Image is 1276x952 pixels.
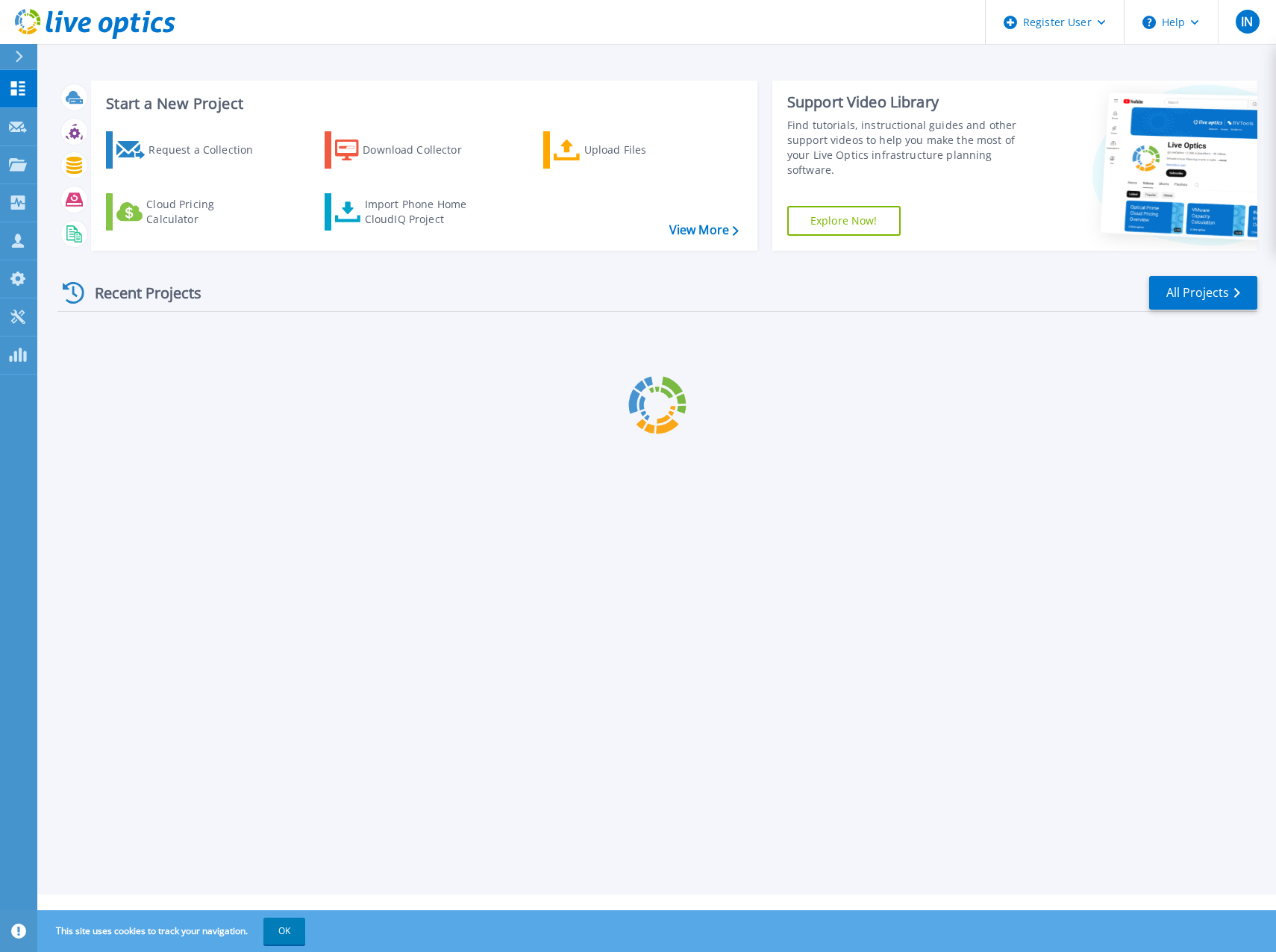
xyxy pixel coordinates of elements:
[365,197,481,227] div: Import Phone Home CloudIQ Project
[787,206,901,236] a: Explore Now!
[263,918,305,945] button: OK
[146,197,266,227] div: Cloud Pricing Calculator
[106,95,738,112] h3: Start a New Project
[584,135,704,165] div: Upload Files
[57,275,222,311] div: Recent Projects
[669,223,739,237] a: View More
[363,135,482,165] div: Download Collector
[41,918,305,945] span: This site uses cookies to track your navigation.
[787,118,1033,178] div: Find tutorials, instructional guides and other support videos to help you make the most of your L...
[1149,276,1257,310] a: All Projects
[106,131,272,169] a: Request a Collection
[543,131,710,169] a: Upload Files
[787,93,1033,112] div: Support Video Library
[1241,16,1253,28] span: IN
[325,131,491,169] a: Download Collector
[106,193,272,231] a: Cloud Pricing Calculator
[148,135,268,165] div: Request a Collection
